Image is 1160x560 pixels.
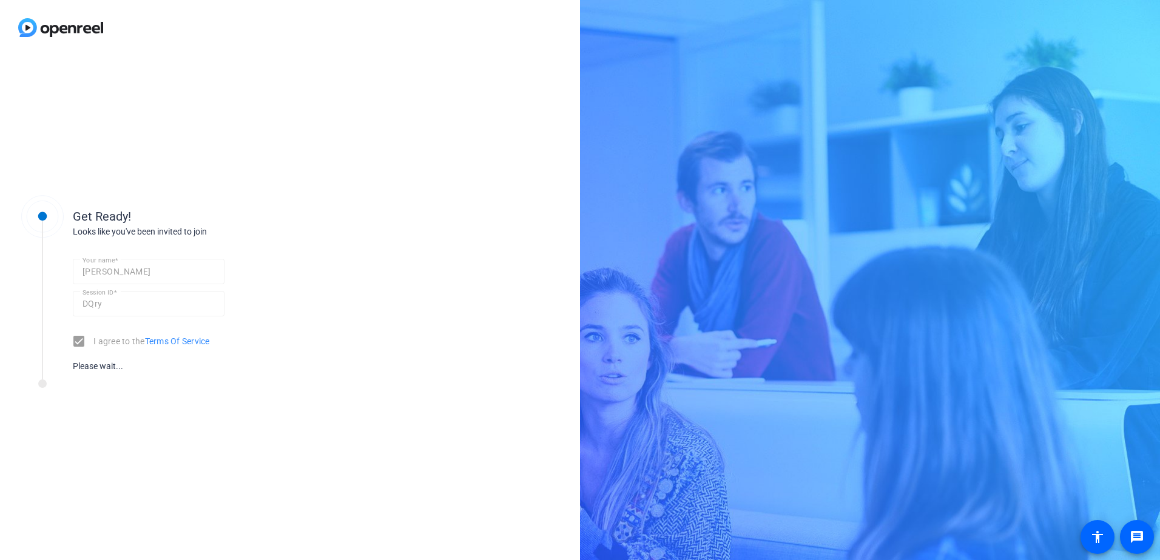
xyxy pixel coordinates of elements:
mat-label: Session ID [83,288,113,296]
mat-icon: accessibility [1090,530,1105,544]
mat-label: Your name [83,256,115,264]
div: Get Ready! [73,207,315,225]
div: Please wait... [73,360,224,373]
div: Looks like you've been invited to join [73,225,315,238]
mat-icon: message [1130,530,1144,544]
